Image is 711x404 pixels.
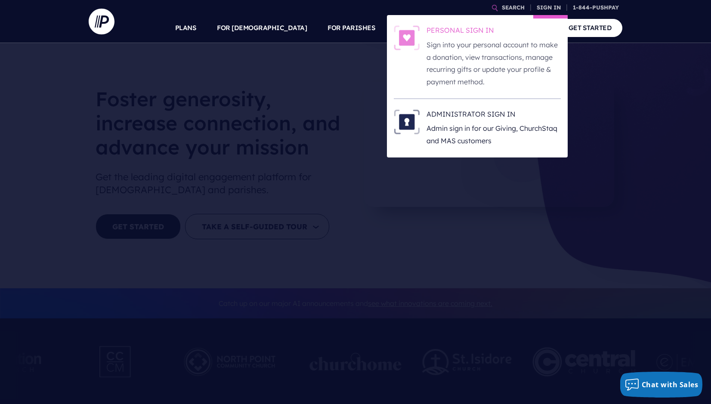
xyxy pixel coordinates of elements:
[328,13,375,43] a: FOR PARISHES
[394,109,561,147] a: ADMINISTRATOR SIGN IN - Illustration ADMINISTRATOR SIGN IN Admin sign in for our Giving, ChurchSt...
[217,13,307,43] a: FOR [DEMOGRAPHIC_DATA]
[427,122,561,147] p: Admin sign in for our Giving, ChurchStaq and MAS customers
[396,13,434,43] a: SOLUTIONS
[558,19,623,37] a: GET STARTED
[505,13,537,43] a: COMPANY
[427,109,561,122] h6: ADMINISTRATOR SIGN IN
[455,13,485,43] a: EXPLORE
[394,25,420,50] img: PERSONAL SIGN IN - Illustration
[620,372,703,398] button: Chat with Sales
[175,13,197,43] a: PLANS
[642,380,699,389] span: Chat with Sales
[427,39,561,88] p: Sign into your personal account to make a donation, view transactions, manage recurring gifts or ...
[394,25,561,88] a: PERSONAL SIGN IN - Illustration PERSONAL SIGN IN Sign into your personal account to make a donati...
[394,109,420,134] img: ADMINISTRATOR SIGN IN - Illustration
[427,25,561,38] h6: PERSONAL SIGN IN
